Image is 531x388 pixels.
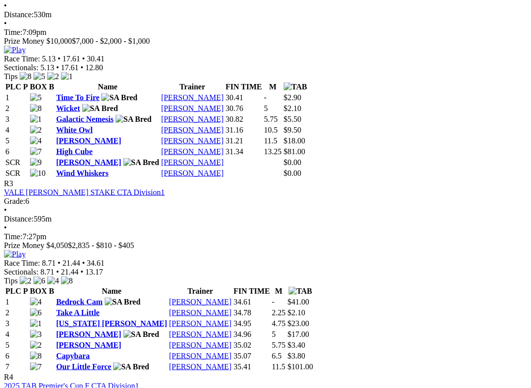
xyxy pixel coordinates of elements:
[4,206,7,214] span: •
[47,72,59,81] img: 2
[284,169,301,177] span: $0.00
[82,259,85,267] span: •
[288,362,313,371] span: $101.00
[30,298,42,306] img: 4
[49,83,54,91] span: B
[288,352,305,360] span: $3.80
[272,298,274,306] text: -
[61,72,73,81] img: 1
[4,215,33,223] span: Distance:
[82,104,118,113] img: SA Bred
[4,223,7,232] span: •
[272,319,286,328] text: 4.75
[4,10,33,19] span: Distance:
[4,215,527,223] div: 595m
[271,286,286,296] th: M
[49,287,54,295] span: B
[58,55,60,63] span: •
[264,147,282,156] text: 13.25
[161,158,224,166] a: [PERSON_NAME]
[33,277,45,285] img: 6
[56,137,121,145] a: [PERSON_NAME]
[4,197,527,206] div: 6
[30,137,42,145] img: 4
[20,277,31,285] img: 2
[87,55,105,63] span: 30.41
[5,319,29,329] td: 3
[169,352,232,360] a: [PERSON_NAME]
[5,93,29,103] td: 1
[56,115,114,123] a: Galactic Nemesis
[4,373,13,381] span: R4
[30,287,47,295] span: BOX
[264,82,282,92] th: M
[5,297,29,307] td: 1
[284,104,301,112] span: $2.10
[30,319,42,328] img: 1
[4,55,40,63] span: Race Time:
[4,28,527,37] div: 7:09pm
[87,259,105,267] span: 34.61
[284,147,305,156] span: $81.00
[272,352,282,360] text: 6.5
[233,330,270,339] td: 34.96
[288,308,305,317] span: $2.10
[30,115,42,124] img: 1
[161,126,224,134] a: [PERSON_NAME]
[225,104,263,113] td: 30.76
[5,351,29,361] td: 6
[284,158,301,166] span: $0.00
[4,46,26,55] img: Play
[5,125,29,135] td: 4
[4,37,527,46] div: Prize Money $10,000
[4,232,527,241] div: 7:27pm
[113,362,149,371] img: SA Bred
[82,55,85,63] span: •
[5,340,29,350] td: 5
[5,147,29,157] td: 6
[30,308,42,317] img: 6
[284,126,301,134] span: $9.50
[272,330,276,338] text: 5
[61,63,79,72] span: 17.61
[30,169,46,178] img: 10
[161,169,224,177] a: [PERSON_NAME]
[42,55,56,63] span: 5.13
[23,83,28,91] span: P
[4,10,527,19] div: 530m
[81,63,84,72] span: •
[62,55,80,63] span: 17.61
[56,63,59,72] span: •
[56,147,92,156] a: High Cube
[264,93,266,102] text: -
[4,1,7,10] span: •
[284,93,301,102] span: $2.90
[40,268,54,276] span: 8.71
[56,286,168,296] th: Name
[272,362,285,371] text: 11.5
[169,341,232,349] a: [PERSON_NAME]
[5,168,29,178] td: SCR
[85,63,103,72] span: 12.80
[161,93,224,102] a: [PERSON_NAME]
[30,147,42,156] img: 7
[225,114,263,124] td: 30.82
[56,268,59,276] span: •
[233,340,270,350] td: 35.02
[169,308,232,317] a: [PERSON_NAME]
[85,268,103,276] span: 13.17
[233,319,270,329] td: 34.95
[5,362,29,372] td: 7
[116,115,151,124] img: SA Bred
[288,319,309,328] span: $23.00
[4,250,26,259] img: Play
[225,125,263,135] td: 31.16
[5,114,29,124] td: 3
[4,188,165,196] a: VALE [PERSON_NAME] STAKE CTA Division1
[56,104,80,112] a: Wicket
[4,268,38,276] span: Sectionals:
[101,93,137,102] img: SA Bred
[161,147,224,156] a: [PERSON_NAME]
[47,277,59,285] img: 4
[284,115,301,123] span: $5.50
